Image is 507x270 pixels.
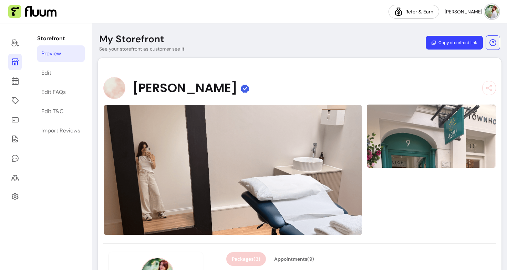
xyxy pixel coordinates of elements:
img: Fluum Logo [8,5,56,18]
a: Calendar [8,73,22,89]
span: [PERSON_NAME] [445,8,482,15]
a: Edit FAQs [37,84,85,100]
button: Packages(3) [226,252,266,266]
button: Appointments(9) [269,252,320,266]
p: See your storefront as customer see it [99,45,184,52]
a: Edit T&C [37,103,85,120]
div: Import Reviews [41,127,80,135]
a: Clients [8,169,22,186]
a: Sales [8,111,22,128]
div: Edit FAQs [41,88,66,96]
div: Preview [41,50,61,58]
a: Refer & Earn [389,5,439,19]
a: My Messages [8,150,22,166]
button: avatar[PERSON_NAME] [445,5,499,19]
button: Copy storefront link [426,36,483,50]
a: Offerings [8,92,22,109]
a: Forms [8,131,22,147]
a: Settings [8,188,22,205]
img: image-0 [103,105,362,235]
a: Home [8,34,22,51]
span: [PERSON_NAME] [132,81,237,95]
a: Edit [37,65,85,81]
p: Storefront [37,34,85,43]
img: avatar [485,5,499,19]
a: Import Reviews [37,122,85,139]
img: image-1 [366,104,496,169]
a: Storefront [8,54,22,70]
div: Edit T&C [41,107,63,116]
p: My Storefront [99,33,164,45]
div: Edit [41,69,51,77]
img: Provider image [103,77,125,99]
a: Preview [37,45,85,62]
